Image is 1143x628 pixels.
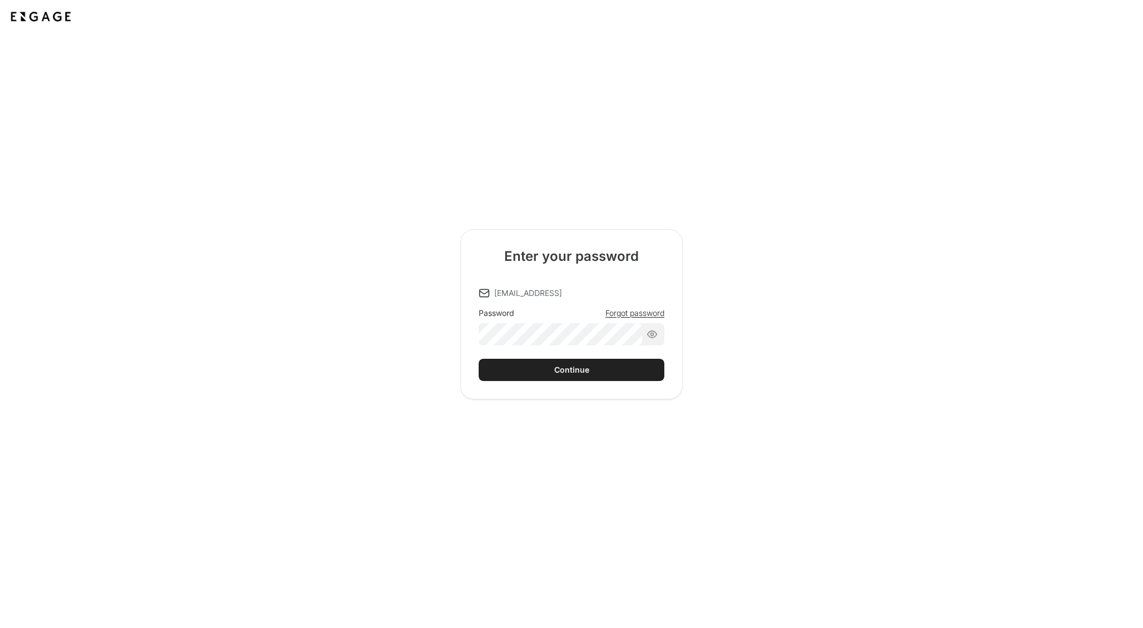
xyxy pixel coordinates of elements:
[479,359,664,381] button: Continue
[494,288,562,299] p: [EMAIL_ADDRESS]
[479,308,514,319] div: Password
[9,9,73,24] img: Application logo
[605,308,664,319] a: Forgot password
[554,364,589,375] div: Continue
[504,248,639,265] h2: Enter your password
